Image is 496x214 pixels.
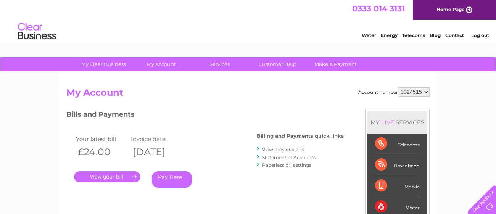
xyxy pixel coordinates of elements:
[246,57,309,71] a: Customer Help
[402,32,425,38] a: Telecoms
[188,57,251,71] a: Services
[430,32,441,38] a: Blog
[375,134,420,154] div: Telecoms
[129,144,184,160] th: [DATE]
[381,32,398,38] a: Energy
[358,87,430,97] div: Account number
[375,154,420,175] div: Broadband
[66,87,430,102] h2: My Account
[262,146,304,152] a: View previous bills
[471,32,489,38] a: Log out
[66,109,344,122] h3: Bills and Payments
[152,171,192,188] a: Pay Here
[445,32,464,38] a: Contact
[68,4,429,37] div: Clear Business is a trading name of Verastar Limited (registered in [GEOGRAPHIC_DATA] No. 3667643...
[74,144,129,160] th: £24.00
[262,154,316,160] a: Statement of Accounts
[72,57,135,71] a: My Clear Business
[257,133,344,139] h4: Billing and Payments quick links
[74,134,129,144] td: Your latest bill
[375,175,420,196] div: Mobile
[380,119,396,126] div: LIVE
[130,57,193,71] a: My Account
[129,134,184,144] td: Invoice date
[18,20,56,43] img: logo.png
[262,162,311,168] a: Paperless bill settings
[367,111,427,133] div: MY SERVICES
[74,171,140,182] a: .
[352,4,405,13] a: 0333 014 3131
[362,32,376,38] a: Water
[304,57,367,71] a: Make A Payment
